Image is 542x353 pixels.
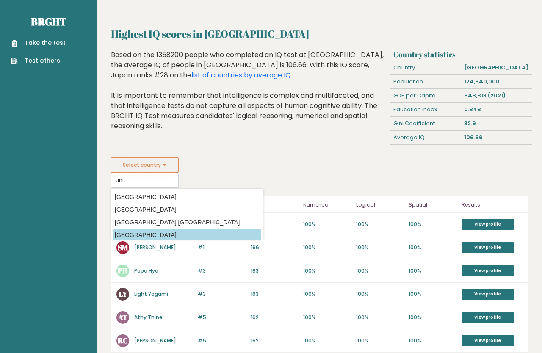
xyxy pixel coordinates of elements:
[409,314,456,321] p: 100%
[461,103,532,116] div: 0.848
[251,221,299,228] p: 166
[198,267,246,275] p: #3
[198,314,246,321] p: #5
[113,204,261,216] option: [GEOGRAPHIC_DATA]
[390,89,461,102] div: GDP per Capita
[191,70,291,80] a: list of countries by average IQ
[111,173,179,188] input: Select your country
[462,219,514,230] a: View profile
[393,50,528,59] h3: Country statistics
[303,337,351,345] p: 100%
[409,221,456,228] p: 100%
[111,157,179,173] button: Select country
[303,314,351,321] p: 100%
[11,56,66,65] a: Test others
[198,244,246,251] p: #1
[303,267,351,275] p: 100%
[409,337,456,345] p: 100%
[356,244,404,251] p: 100%
[462,312,514,323] a: View profile
[251,290,299,298] p: 163
[390,117,461,130] div: Gini Coefficient
[113,216,261,229] option: [GEOGRAPHIC_DATA] [GEOGRAPHIC_DATA]
[118,312,127,322] text: AT
[134,314,163,321] a: Athy Thine
[461,61,532,74] div: [GEOGRAPHIC_DATA]
[409,244,456,251] p: 100%
[356,221,404,228] p: 100%
[462,265,514,276] a: View profile
[198,337,246,345] p: #5
[409,290,456,298] p: 100%
[303,244,351,251] p: 100%
[409,267,456,275] p: 100%
[198,290,246,298] p: #3
[117,336,128,345] text: RC
[134,337,176,344] a: [PERSON_NAME]
[462,200,523,210] p: Results
[409,200,456,210] p: Spatial
[31,15,66,28] a: Brght
[356,290,404,298] p: 100%
[462,242,514,253] a: View profile
[251,314,299,321] p: 162
[251,337,299,345] p: 162
[390,103,461,116] div: Education Index
[111,26,528,41] h2: Highest IQ scores in [GEOGRAPHIC_DATA]
[119,289,127,299] text: LY
[111,50,387,144] div: Based on the 1358200 people who completed an IQ test at [GEOGRAPHIC_DATA], the average IQ of peop...
[117,266,128,276] text: PH
[303,200,351,210] p: Numerical
[462,289,514,300] a: View profile
[113,191,261,203] option: [GEOGRAPHIC_DATA]
[303,221,351,228] p: 100%
[356,337,404,345] p: 100%
[251,267,299,275] p: 163
[390,131,461,144] div: Average IQ
[303,290,351,298] p: 100%
[356,314,404,321] p: 100%
[462,335,514,346] a: View profile
[251,244,299,251] p: 166
[461,131,532,144] div: 106.66
[390,61,461,74] div: Country
[251,200,299,210] p: IQ
[134,267,158,274] a: Popo Hyo
[134,244,176,251] a: [PERSON_NAME]
[461,89,532,102] div: $48,813 (2021)
[11,39,66,47] a: Take the test
[390,75,461,88] div: Population
[461,75,532,88] div: 124,840,000
[118,243,128,252] text: SM
[356,267,404,275] p: 100%
[134,290,168,298] a: Light Yagami
[113,229,261,241] option: [GEOGRAPHIC_DATA]
[461,117,532,130] div: 32.9
[356,200,404,210] p: Logical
